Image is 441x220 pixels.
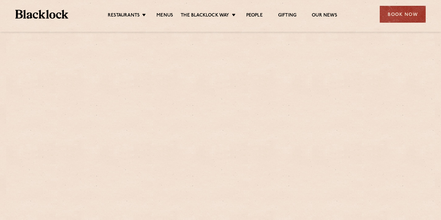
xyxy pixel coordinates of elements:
a: Our News [312,13,337,19]
a: Restaurants [108,13,140,19]
img: BL_Textured_Logo-footer-cropped.svg [15,10,68,19]
a: Menus [156,13,173,19]
a: The Blacklock Way [181,13,229,19]
div: Book Now [380,6,426,23]
a: People [246,13,263,19]
a: Gifting [278,13,296,19]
